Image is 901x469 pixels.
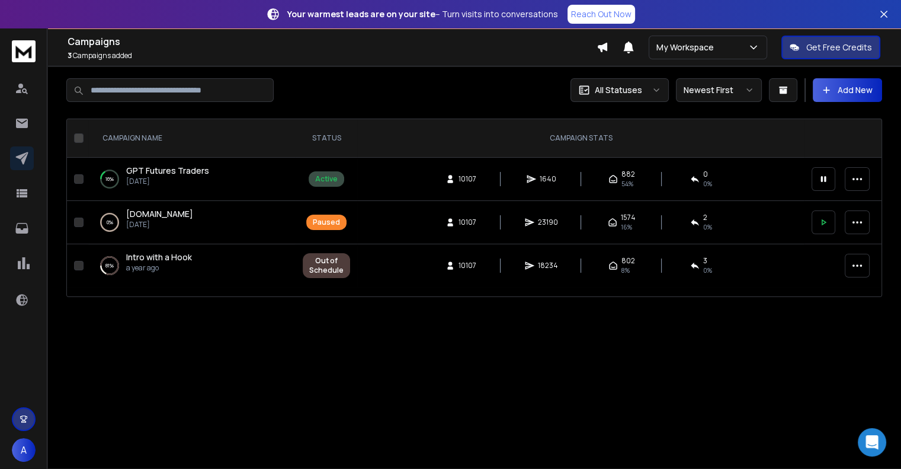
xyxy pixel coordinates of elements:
[703,222,712,232] span: 0 %
[68,34,597,49] h1: Campaigns
[806,42,872,53] p: Get Free Credits
[357,119,804,158] th: CAMPAIGN STATS
[68,51,597,60] p: Campaigns added
[621,266,630,275] span: 8 %
[88,158,296,201] td: 16%GPT Futures Traders[DATE]
[296,119,357,158] th: STATUS
[68,50,72,60] span: 3
[287,8,435,20] strong: Your warmest leads are on your site
[656,42,719,53] p: My Workspace
[105,173,114,185] p: 16 %
[126,220,193,229] p: [DATE]
[571,8,631,20] p: Reach Out Now
[621,179,633,189] span: 54 %
[458,261,476,270] span: 10107
[12,438,36,462] button: A
[458,218,476,227] span: 10107
[126,165,209,177] a: GPT Futures Traders
[703,256,707,266] span: 3
[703,179,712,189] span: 0 %
[621,213,636,222] span: 1574
[313,218,340,227] div: Paused
[88,119,296,158] th: CAMPAIGN NAME
[567,5,635,24] a: Reach Out Now
[858,428,886,457] div: Open Intercom Messenger
[595,84,642,96] p: All Statuses
[621,256,635,266] span: 802
[287,8,558,20] p: – Turn visits into conversations
[621,222,632,232] span: 16 %
[458,174,476,184] span: 10107
[126,165,209,176] span: GPT Futures Traders
[538,261,558,270] span: 18234
[621,170,635,179] span: 882
[126,177,209,186] p: [DATE]
[107,216,113,228] p: 0 %
[126,251,192,263] a: Intro with a Hook
[88,244,296,288] td: 81%Intro with a Hooka year ago
[309,256,344,275] div: Out of Schedule
[126,263,192,273] p: a year ago
[676,78,762,102] button: Newest First
[703,266,712,275] span: 0 %
[813,78,882,102] button: Add New
[315,174,338,184] div: Active
[105,260,114,272] p: 81 %
[703,170,708,179] span: 0
[538,218,558,227] span: 23190
[781,36,880,59] button: Get Free Credits
[126,208,193,219] span: [DOMAIN_NAME]
[540,174,556,184] span: 1640
[703,213,707,222] span: 2
[88,201,296,244] td: 0%[DOMAIN_NAME][DATE]
[126,208,193,220] a: [DOMAIN_NAME]
[12,40,36,62] img: logo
